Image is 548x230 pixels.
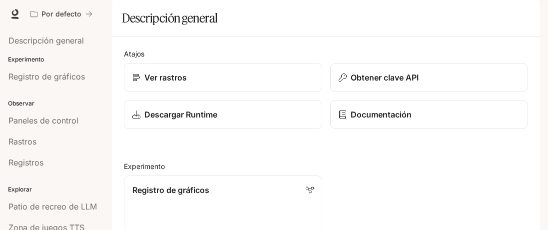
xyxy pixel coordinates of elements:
font: Atajos [124,49,144,58]
a: Documentación [330,100,529,129]
button: Obtener clave API [330,63,529,92]
font: Descripción general [122,10,218,25]
button: Todos los espacios de trabajo [26,4,97,24]
font: Por defecto [41,9,81,18]
font: Documentación [351,109,412,119]
a: Descargar Runtime [124,100,322,129]
font: Ver rastros [144,72,187,82]
font: Registro de gráficos [132,185,209,195]
font: Experimento [124,162,165,170]
a: Ver rastros [124,63,322,92]
font: Descargar Runtime [144,109,217,119]
font: Obtener clave API [351,72,419,82]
